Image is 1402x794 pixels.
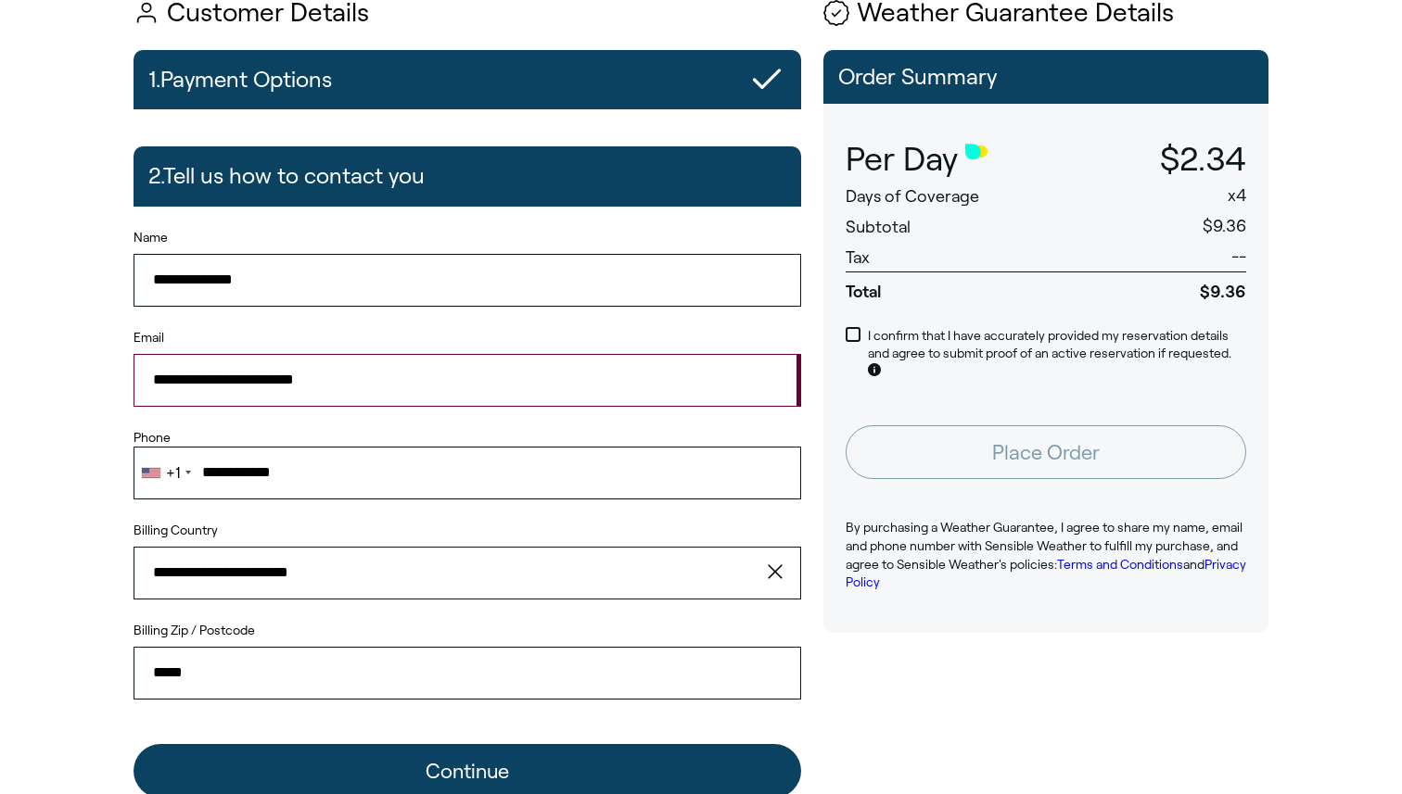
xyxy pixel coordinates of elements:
[148,57,332,102] h2: 1. Payment Options
[166,465,180,481] div: +1
[134,146,801,206] button: 2.Tell us how to contact you
[1160,141,1246,177] span: $2.34
[134,429,801,447] label: Phone
[846,271,1091,303] span: Total
[134,50,801,109] button: 1.Payment Options
[838,65,1254,89] p: Order Summary
[846,141,958,178] span: Per Day
[134,329,801,347] label: Email
[846,248,870,267] span: Tax
[1228,186,1246,205] span: x 4
[846,519,1246,591] p: By purchasing a Weather Guarantee, I agree to share my name, email and phone number with Sensible...
[1231,247,1246,266] span: --
[148,154,425,198] h2: 2. Tell us how to contact you
[846,187,979,206] span: Days of Coverage
[762,547,801,599] button: clear value
[823,662,1268,792] iframe: Customer reviews powered by Trustpilot
[846,425,1246,479] button: Place Order
[846,218,911,236] span: Subtotal
[134,622,801,640] label: Billing Zip / Postcode
[134,447,197,498] div: Telephone country code
[134,229,801,247] label: Name
[1091,271,1246,303] span: $9.36
[868,327,1246,382] p: I confirm that I have accurately provided my reservation details and agree to submit proof of an ...
[1203,217,1246,235] span: $9.36
[1057,557,1183,572] a: Terms and Conditions
[134,522,218,540] label: Billing Country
